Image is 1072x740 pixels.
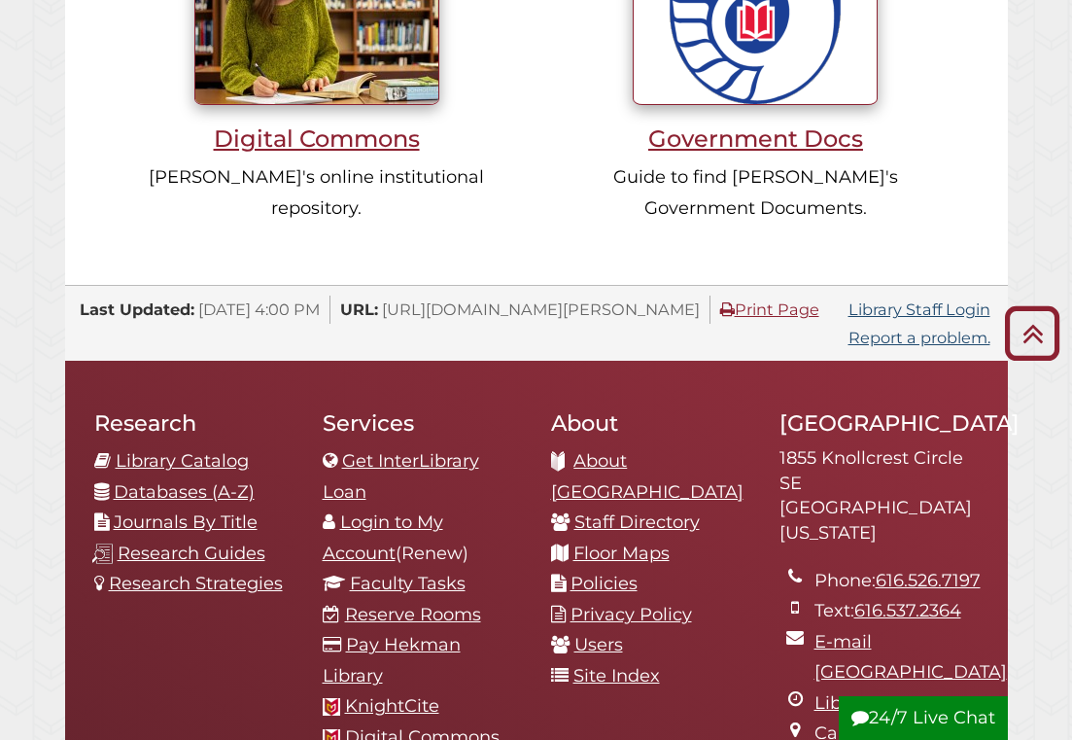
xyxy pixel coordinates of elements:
[119,17,515,153] a: Digital Commons
[848,328,990,347] a: Report a problem.
[571,573,638,594] a: Policies
[997,317,1067,349] a: Back to Top
[345,604,481,625] a: Reserve Rooms
[118,543,265,564] a: Research Guides
[323,450,479,503] a: Get InterLibrary Loan
[814,692,932,714] a: Library Hours
[558,124,954,153] h3: Government Docs
[350,573,466,594] a: Faculty Tasks
[114,481,255,503] a: Databases (A-Z)
[779,409,979,437] h2: [GEOGRAPHIC_DATA]
[720,301,735,317] i: Print Page
[323,511,443,564] a: Login to My Account
[109,573,283,594] a: Research Strategies
[551,409,750,437] h2: About
[571,604,692,625] a: Privacy Policy
[574,634,623,655] a: Users
[720,300,819,319] a: Print Page
[345,695,439,717] a: KnightCite
[80,300,194,319] span: Last Updated:
[323,698,340,716] img: Calvin favicon logo
[558,17,954,153] a: Government Docs
[198,300,320,319] span: [DATE] 4:00 PM
[116,450,249,472] a: Library Catalog
[323,409,522,437] h2: Services
[814,566,979,597] li: Phone:
[848,300,990,319] a: Library Staff Login
[573,543,670,564] a: Floor Maps
[854,600,961,621] a: 616.537.2364
[92,544,113,564] img: research-guides-icon-white_37x37.png
[323,634,461,687] a: Pay Hekman Library
[323,508,522,569] li: (Renew)
[779,446,979,546] address: 1855 Knollcrest Circle SE [GEOGRAPHIC_DATA][US_STATE]
[340,300,378,319] span: URL:
[814,631,1007,684] a: E-mail [GEOGRAPHIC_DATA]
[119,124,515,153] h3: Digital Commons
[573,665,660,687] a: Site Index
[876,570,981,591] a: 616.526.7197
[814,596,979,627] li: Text:
[574,511,700,533] a: Staff Directory
[558,162,954,224] p: Guide to find [PERSON_NAME]'s Government Documents.
[382,300,700,319] span: [URL][DOMAIN_NAME][PERSON_NAME]
[114,511,258,533] a: Journals By Title
[119,162,515,224] p: [PERSON_NAME]'s online institutional repository.
[94,409,294,437] h2: Research
[551,450,743,503] a: About [GEOGRAPHIC_DATA]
